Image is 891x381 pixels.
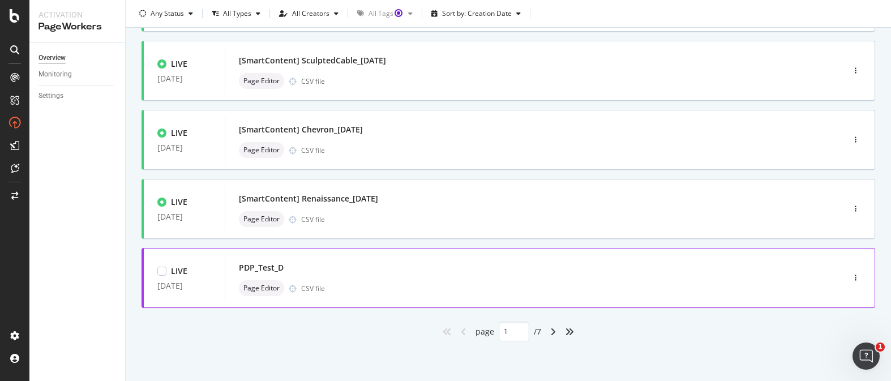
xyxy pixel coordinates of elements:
div: LIVE [171,127,187,139]
div: CSV file [301,215,325,224]
span: Page Editor [243,285,280,292]
div: angles-right [560,323,579,341]
div: CSV file [301,284,325,293]
div: [DATE] [157,143,211,152]
div: All Tags [369,10,404,17]
div: Activation [38,9,116,20]
span: Page Editor [243,78,280,84]
button: All TagsTooltip anchor [353,5,417,23]
div: LIVE [171,266,187,277]
div: LIVE [171,58,187,70]
div: neutral label [239,73,284,89]
div: All Types [223,10,251,17]
span: 1 [876,343,885,352]
button: Sort by: Creation Date [427,5,525,23]
span: Page Editor [243,147,280,153]
button: All Creators [275,5,343,23]
div: angles-left [438,323,456,341]
div: [SmartContent] SculptedCable_[DATE] [239,55,386,66]
div: [DATE] [157,212,211,221]
div: LIVE [171,196,187,208]
div: Overview [38,52,66,64]
div: Tooltip anchor [393,8,404,18]
button: All Types [207,5,265,23]
div: PageWorkers [38,20,116,33]
div: page / 7 [476,322,541,341]
div: All Creators [292,10,329,17]
div: angle-left [456,323,471,341]
div: [SmartContent] Chevron_[DATE] [239,124,363,135]
a: Overview [38,52,117,64]
div: neutral label [239,280,284,296]
div: angle-right [546,323,560,341]
div: PDP_Test_D [239,262,284,273]
iframe: Intercom live chat [853,343,880,370]
span: Page Editor [243,216,280,222]
div: Monitoring [38,69,72,80]
div: [DATE] [157,74,211,83]
div: neutral label [239,142,284,158]
div: [DATE] [157,281,211,290]
div: [SmartContent] Renaissance_[DATE] [239,193,378,204]
a: Monitoring [38,69,117,80]
div: Sort by: Creation Date [442,10,512,17]
button: Any Status [135,5,198,23]
div: Any Status [151,10,184,17]
div: neutral label [239,211,284,227]
div: CSV file [301,145,325,155]
div: Settings [38,90,63,102]
a: Settings [38,90,117,102]
div: CSV file [301,76,325,86]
